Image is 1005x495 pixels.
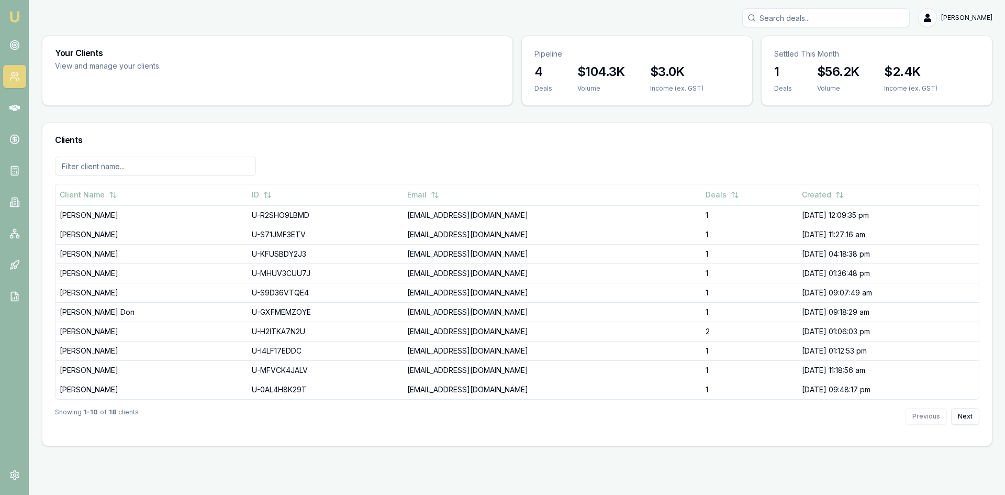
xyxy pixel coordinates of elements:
[798,341,979,360] td: [DATE] 01:12:53 pm
[403,244,701,263] td: [EMAIL_ADDRESS][DOMAIN_NAME]
[55,283,248,302] td: [PERSON_NAME]
[798,225,979,244] td: [DATE] 11:27:16 am
[248,263,403,283] td: U-MHUV3CUU7J
[798,205,979,225] td: [DATE] 12:09:35 pm
[650,84,703,93] div: Income (ex. GST)
[403,322,701,341] td: [EMAIL_ADDRESS][DOMAIN_NAME]
[8,10,21,23] img: emu-icon-u.png
[403,360,701,380] td: [EMAIL_ADDRESS][DOMAIN_NAME]
[742,8,910,27] input: Search deals
[248,225,403,244] td: U-S71JMF3ETV
[534,63,552,80] h3: 4
[109,408,116,425] strong: 18
[774,84,792,93] div: Deals
[55,408,139,425] div: Showing of clients
[798,360,979,380] td: [DATE] 11:18:56 am
[55,380,248,399] td: [PERSON_NAME]
[248,360,403,380] td: U-MFVCK4JALV
[798,244,979,263] td: [DATE] 04:18:38 pm
[798,283,979,302] td: [DATE] 09:07:49 am
[248,380,403,399] td: U-0AL4H8K29T
[941,14,992,22] span: [PERSON_NAME]
[248,341,403,360] td: U-I4LF17EDDC
[534,49,740,59] p: Pipeline
[706,185,739,204] button: Deals
[817,84,859,93] div: Volume
[802,185,844,204] button: Created
[60,185,117,204] button: Client Name
[248,244,403,263] td: U-KFUSBDY2J3
[248,302,403,322] td: U-GXFMEMZOYE
[701,263,798,283] td: 1
[55,263,248,283] td: [PERSON_NAME]
[884,63,937,80] h3: $2.4K
[701,225,798,244] td: 1
[55,60,323,72] p: View and manage your clients.
[55,360,248,380] td: [PERSON_NAME]
[55,205,248,225] td: [PERSON_NAME]
[701,322,798,341] td: 2
[884,84,937,93] div: Income (ex. GST)
[701,302,798,322] td: 1
[84,408,98,425] strong: 1 - 10
[403,205,701,225] td: [EMAIL_ADDRESS][DOMAIN_NAME]
[55,225,248,244] td: [PERSON_NAME]
[798,380,979,399] td: [DATE] 09:48:17 pm
[407,185,439,204] button: Email
[55,157,256,175] input: Filter client name...
[798,322,979,341] td: [DATE] 01:06:03 pm
[403,283,701,302] td: [EMAIL_ADDRESS][DOMAIN_NAME]
[55,322,248,341] td: [PERSON_NAME]
[774,49,979,59] p: Settled This Month
[55,136,979,144] h3: Clients
[248,322,403,341] td: U-H2ITKA7N2U
[650,63,703,80] h3: $3.0K
[701,205,798,225] td: 1
[701,283,798,302] td: 1
[701,360,798,380] td: 1
[701,380,798,399] td: 1
[403,341,701,360] td: [EMAIL_ADDRESS][DOMAIN_NAME]
[817,63,859,80] h3: $56.2K
[55,49,500,57] h3: Your Clients
[403,263,701,283] td: [EMAIL_ADDRESS][DOMAIN_NAME]
[55,244,248,263] td: [PERSON_NAME]
[577,84,625,93] div: Volume
[248,205,403,225] td: U-R2SHO9LBMD
[701,244,798,263] td: 1
[798,263,979,283] td: [DATE] 01:36:48 pm
[774,63,792,80] h3: 1
[403,225,701,244] td: [EMAIL_ADDRESS][DOMAIN_NAME]
[55,341,248,360] td: [PERSON_NAME]
[798,302,979,322] td: [DATE] 09:18:29 am
[403,380,701,399] td: [EMAIL_ADDRESS][DOMAIN_NAME]
[951,408,979,425] button: Next
[403,302,701,322] td: [EMAIL_ADDRESS][DOMAIN_NAME]
[248,283,403,302] td: U-S9D36VTQE4
[534,84,552,93] div: Deals
[577,63,625,80] h3: $104.3K
[55,302,248,322] td: [PERSON_NAME] Don
[252,185,272,204] button: ID
[701,341,798,360] td: 1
